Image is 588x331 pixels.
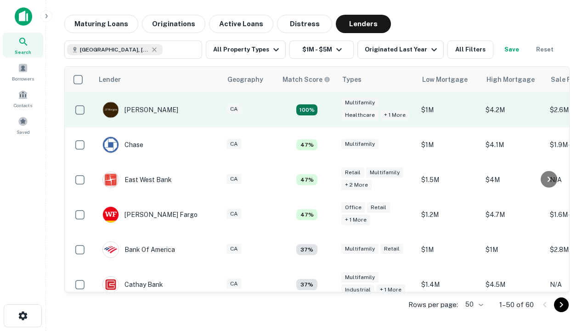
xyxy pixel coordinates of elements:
div: Office [341,202,365,213]
button: Go to next page [554,297,569,312]
h6: Match Score [283,74,328,85]
td: $1.4M [417,267,481,302]
a: Contacts [3,86,43,111]
td: $4.1M [481,127,545,162]
div: CA [226,139,242,149]
button: Distress [277,15,332,33]
td: $4.7M [481,197,545,232]
button: All Filters [447,40,493,59]
div: Multifamily [341,272,379,283]
button: Originated Last Year [357,40,444,59]
td: $1M [417,127,481,162]
th: Lender [93,67,222,92]
img: capitalize-icon.png [15,7,32,26]
div: Capitalize uses an advanced AI algorithm to match your search with the best lender. The match sco... [283,74,330,85]
div: CA [226,279,242,289]
img: picture [103,242,119,257]
td: $1M [417,92,481,127]
td: $1M [481,232,545,267]
div: Healthcare [341,110,379,120]
button: All Property Types [206,40,286,59]
div: + 1 more [341,215,370,225]
img: picture [103,277,119,292]
div: High Mortgage [486,74,535,85]
th: Capitalize uses an advanced AI algorithm to match your search with the best lender. The match sco... [277,67,337,92]
div: Multifamily [366,167,403,178]
img: picture [103,137,119,153]
div: Retail [341,167,364,178]
td: $4M [481,162,545,197]
div: Matching Properties: 19, hasApolloMatch: undefined [296,104,317,115]
a: Borrowers [3,59,43,84]
div: Multifamily [341,244,379,254]
td: $4.2M [481,92,545,127]
div: 50 [462,298,485,311]
th: High Mortgage [481,67,545,92]
button: Save your search to get updates of matches that match your search criteria. [497,40,526,59]
div: Matching Properties: 5, hasApolloMatch: undefined [296,209,317,220]
div: Types [342,74,362,85]
div: East West Bank [102,171,172,188]
div: + 1 more [376,285,405,295]
div: Matching Properties: 4, hasApolloMatch: undefined [296,279,317,290]
div: Low Mortgage [422,74,468,85]
div: CA [226,244,242,254]
div: Industrial [341,285,374,295]
div: Cathay Bank [102,276,163,293]
div: Matching Properties: 5, hasApolloMatch: undefined [296,174,317,185]
div: Retail [367,202,390,213]
img: picture [103,102,119,118]
div: Chase [102,137,143,153]
button: Maturing Loans [64,15,138,33]
span: Borrowers [12,75,34,82]
button: Reset [530,40,560,59]
div: + 1 more [380,110,409,120]
td: $1.5M [417,162,481,197]
div: Lender [99,74,121,85]
a: Search [3,33,43,57]
td: $1.2M [417,197,481,232]
a: Saved [3,113,43,137]
img: picture [103,207,119,223]
p: Rows per page: [408,299,458,310]
span: Saved [17,128,30,136]
div: CA [226,209,242,219]
span: Contacts [14,102,32,109]
div: Matching Properties: 5, hasApolloMatch: undefined [296,139,317,150]
div: CA [226,174,242,184]
p: 1–50 of 60 [499,299,534,310]
button: Active Loans [209,15,273,33]
button: Lenders [336,15,391,33]
div: Matching Properties: 4, hasApolloMatch: undefined [296,244,317,255]
span: [GEOGRAPHIC_DATA], [GEOGRAPHIC_DATA], [GEOGRAPHIC_DATA] [80,46,149,54]
div: Retail [380,244,403,254]
div: [PERSON_NAME] Fargo [102,206,198,223]
div: + 2 more [341,180,372,190]
th: Types [337,67,417,92]
iframe: Chat Widget [542,228,588,272]
td: $4.5M [481,267,545,302]
div: Geography [227,74,263,85]
button: Originations [142,15,205,33]
div: CA [226,104,242,114]
img: picture [103,172,119,188]
div: Multifamily [341,97,379,108]
th: Geography [222,67,277,92]
td: $1M [417,232,481,267]
span: Search [15,48,31,56]
div: Originated Last Year [365,44,440,55]
div: Bank Of America [102,241,175,258]
th: Low Mortgage [417,67,481,92]
button: $1M - $5M [289,40,354,59]
div: [PERSON_NAME] [102,102,178,118]
div: Multifamily [341,139,379,149]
